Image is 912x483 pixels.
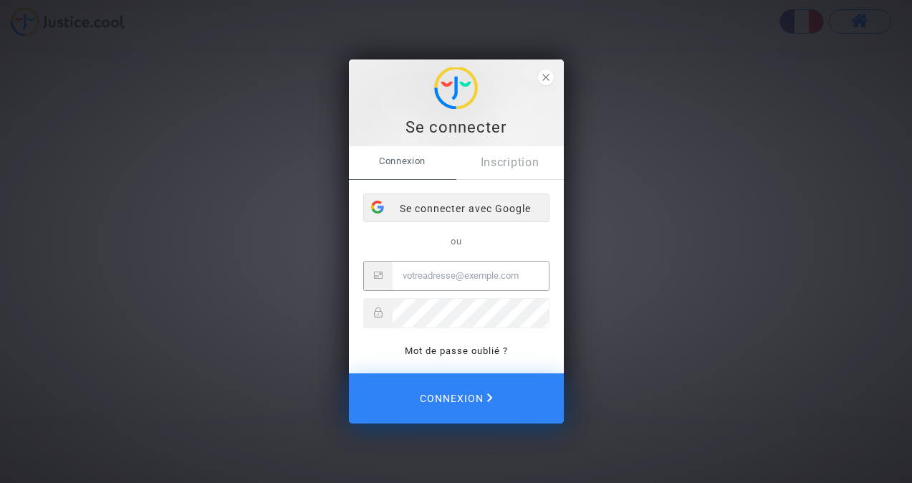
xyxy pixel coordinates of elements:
[364,194,549,223] div: Se connecter avec Google
[420,383,493,413] span: Connexion
[456,146,564,179] a: Inscription
[451,236,462,247] span: ou
[357,117,556,138] div: Se connecter
[538,70,554,85] span: close
[393,262,549,290] input: Email
[349,146,456,176] span: Connexion
[405,345,508,356] a: Mot de passe oublié ?
[349,373,564,424] button: Connexion
[393,299,549,327] input: Password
